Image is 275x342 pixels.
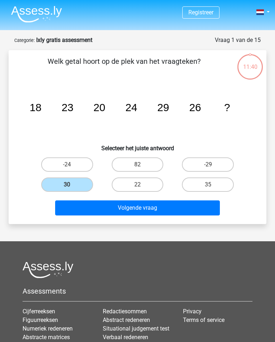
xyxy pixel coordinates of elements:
a: Abstracte matrices [23,334,70,341]
a: Abstract redeneren [103,317,150,323]
label: 82 [112,157,164,172]
tspan: 29 [157,101,169,113]
tspan: 24 [125,101,137,113]
strong: Ixly gratis assessment [36,37,92,43]
a: Figuurreeksen [23,317,58,323]
a: Numeriek redeneren [23,325,73,332]
a: Situational judgement test [103,325,169,332]
a: Verbaal redeneren [103,334,148,341]
div: Vraag 1 van de 15 [215,36,261,44]
a: Cijferreeksen [23,308,55,315]
h5: Assessments [23,287,252,295]
button: Volgende vraag [55,200,219,215]
tspan: 26 [189,101,201,113]
img: Assessly [11,6,62,23]
h6: Selecteer het juiste antwoord [20,139,255,152]
a: Terms of service [183,317,225,323]
a: Registreer [188,9,213,16]
small: Categorie: [14,38,35,43]
label: 35 [182,177,234,192]
p: Welk getal hoort op de plek van het vraagteken? [20,56,228,77]
tspan: 18 [30,101,42,113]
label: 30 [41,177,93,192]
tspan: 23 [62,101,73,113]
label: -24 [41,157,93,172]
div: 11:40 [237,53,264,71]
a: Privacy [183,308,202,315]
tspan: 20 [93,101,105,113]
img: Assessly logo [23,261,73,278]
tspan: ? [224,101,230,113]
a: Redactiesommen [103,308,147,315]
label: -29 [182,157,234,172]
label: 22 [112,177,164,192]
